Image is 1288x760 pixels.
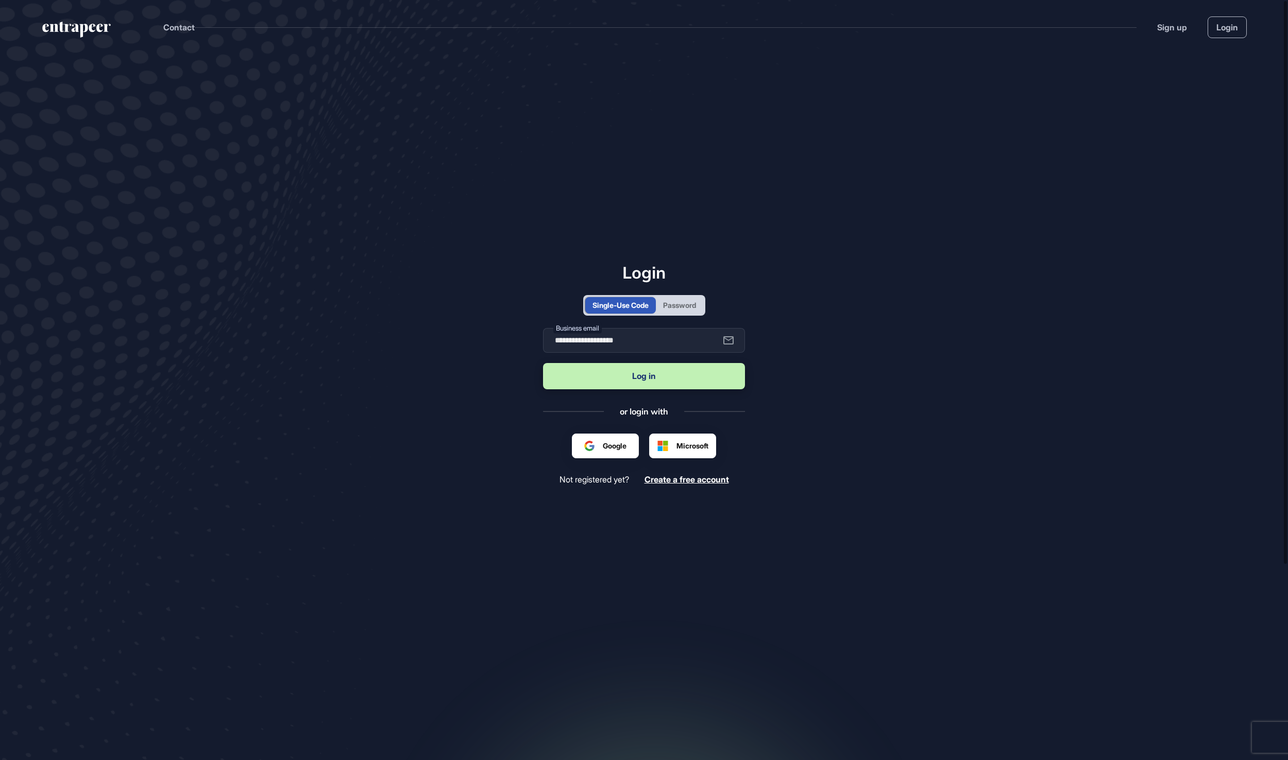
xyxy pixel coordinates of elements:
button: Log in [543,363,745,389]
a: Create a free account [645,475,729,485]
label: Business email [553,322,602,333]
a: Login [1208,16,1247,38]
div: or login with [620,406,668,417]
a: entrapeer-logo [41,22,112,41]
div: Password [663,300,696,310]
span: Not registered yet? [560,475,629,485]
span: Microsoft [676,440,708,451]
span: Create a free account [645,474,729,485]
div: Single-Use Code [592,300,649,310]
h1: Login [543,263,745,282]
button: Contact [163,21,195,34]
a: Sign up [1157,21,1187,33]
